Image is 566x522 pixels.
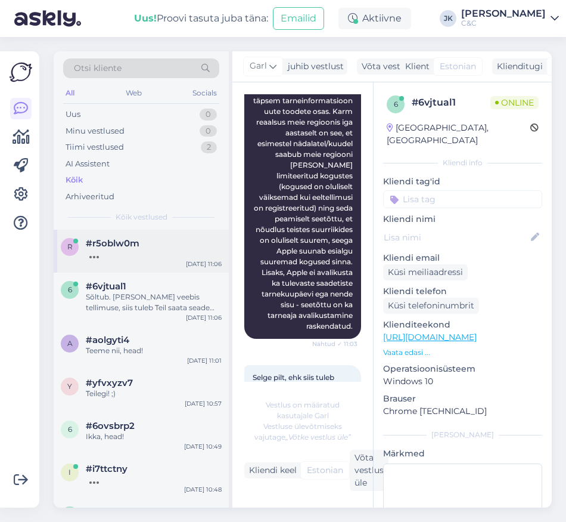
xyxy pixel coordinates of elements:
b: Uus! [134,13,157,24]
div: [GEOGRAPHIC_DATA], [GEOGRAPHIC_DATA] [387,122,530,147]
div: [PERSON_NAME] [461,9,546,18]
span: 6 [68,425,72,434]
p: Märkmed [383,447,542,460]
span: #i7ttctny [86,464,127,474]
span: Estonian [307,464,343,477]
span: Kõik vestlused [116,212,167,223]
div: Klienditugi [492,60,543,73]
div: [PERSON_NAME] [383,430,542,440]
div: Klient [400,60,430,73]
div: juhib vestlust [283,60,344,73]
span: #r5oblw0m [86,238,139,249]
div: Uus [66,109,80,121]
div: JK [440,10,456,27]
p: Kliendi email [383,252,542,264]
p: Kliendi tag'id [383,175,542,188]
div: Minu vestlused [66,125,125,137]
p: Windows 10 [383,375,542,388]
div: All [63,85,77,101]
span: Online [490,96,539,109]
div: Kliendi info [383,157,542,168]
span: #6vjtual1 [86,281,126,292]
span: Selge pilt, ehk siis tuleb rahulikult oodata [253,373,336,393]
div: Web [123,85,144,101]
div: 2 [201,141,217,153]
div: [DATE] 10:49 [184,442,222,451]
div: Proovi tasuta juba täna: [134,11,268,26]
p: Brauser [383,393,542,405]
p: Kliendi nimi [383,213,542,226]
span: 6 [394,100,398,109]
span: #yfvxyzv7 [86,378,133,388]
a: [PERSON_NAME]C&C [461,9,559,28]
button: Emailid [273,7,324,30]
span: #6ovsbrp2 [86,421,135,431]
div: Küsi telefoninumbrit [383,298,479,314]
div: AI Assistent [66,158,110,170]
span: i [69,468,71,477]
div: [DATE] 10:48 [184,485,222,494]
i: „Võtke vestlus üle” [285,433,351,441]
div: Küsi meiliaadressi [383,264,468,280]
div: Kõik [66,174,83,186]
div: C&C [461,18,546,28]
span: Vestluse ülevõtmiseks vajutage [254,422,351,441]
a: [URL][DOMAIN_NAME] [383,332,477,342]
span: Paraku hetkel puudub täpsem tarneinformatsioon uute toodete osas. Karm reaalsus meie regioonis ig... [253,85,354,331]
div: Tiimi vestlused [66,141,124,153]
div: Arhiveeritud [66,191,114,203]
span: Garl [250,60,267,73]
p: Kliendi telefon [383,285,542,298]
span: Nähtud ✓ 11:03 [312,339,357,348]
div: Sõltub. [PERSON_NAME] veebis tellimuse, siis tuleb Teil saata seade uue seadme kätte saamisel mei... [86,292,222,313]
div: Teeme nii, head! [86,345,222,356]
p: Chrome [TECHNICAL_ID] [383,405,542,418]
div: [DATE] 11:06 [186,313,222,322]
div: Võta vestlus üle [350,450,388,491]
div: # 6vjtual1 [412,95,490,110]
span: 6 [68,285,72,294]
div: [DATE] 10:57 [185,399,222,408]
p: Klienditeekond [383,319,542,331]
span: #pwhx7j0a [86,506,137,517]
input: Lisa nimi [384,231,528,244]
div: Teilegi! ;) [86,388,222,399]
p: Vaata edasi ... [383,347,542,358]
div: Kliendi keel [244,464,297,477]
span: r [67,242,73,251]
div: 0 [200,109,217,121]
span: Vestlus on määratud kasutajale Garl [266,400,340,420]
span: y [67,382,72,391]
div: Socials [190,85,219,101]
div: Ikka, head! [86,431,222,442]
img: Askly Logo [10,61,32,84]
div: Võta vestlus üle [357,58,432,75]
span: Estonian [440,60,476,73]
div: 0 [200,125,217,137]
p: Operatsioonisüsteem [383,363,542,375]
div: [DATE] 11:01 [187,356,222,365]
div: Aktiivne [338,8,411,29]
div: [DATE] 11:06 [186,260,222,268]
input: Lisa tag [383,190,542,208]
span: #aolgyti4 [86,335,129,345]
span: a [67,339,73,348]
span: Otsi kliente [74,62,122,75]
